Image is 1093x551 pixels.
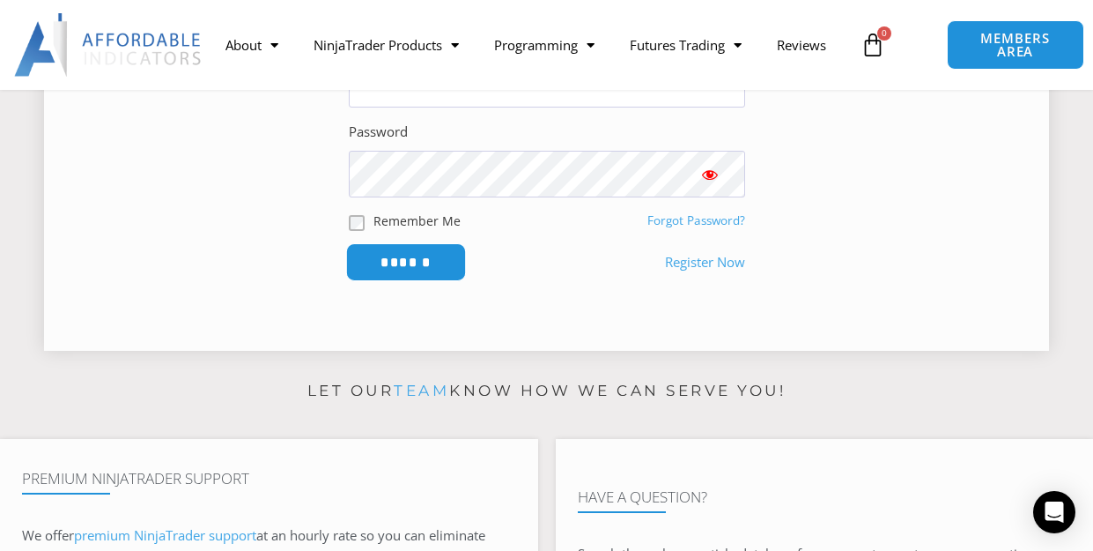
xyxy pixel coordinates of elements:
[22,470,516,488] h4: Premium NinjaTrader Support
[394,382,449,399] a: team
[74,526,256,544] a: premium NinjaTrader support
[947,20,1084,70] a: MEMBERS AREA
[296,25,476,65] a: NinjaTrader Products
[208,25,853,65] nav: Menu
[965,32,1066,58] span: MEMBERS AREA
[22,526,74,544] span: We offer
[476,25,612,65] a: Programming
[759,25,844,65] a: Reviews
[373,212,461,230] label: Remember Me
[834,19,912,71] a: 0
[1033,491,1075,533] div: Open Intercom Messenger
[675,151,745,197] button: Show password
[647,212,745,228] a: Forgot Password?
[208,25,296,65] a: About
[349,120,408,145] label: Password
[665,250,745,275] a: Register Now
[14,13,203,77] img: LogoAI | Affordable Indicators – NinjaTrader
[578,488,1072,506] h4: Have A Question?
[612,25,759,65] a: Futures Trading
[877,26,891,41] span: 0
